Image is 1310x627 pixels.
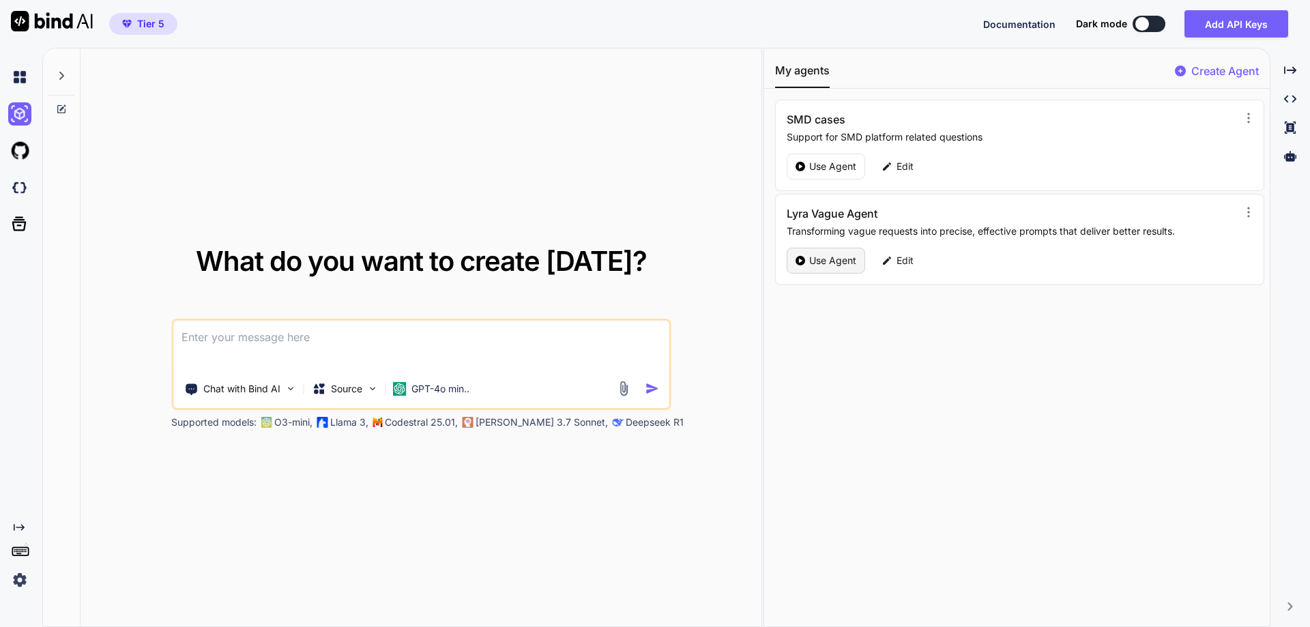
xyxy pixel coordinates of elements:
[1184,10,1288,38] button: Add API Keys
[11,11,93,31] img: Bind AI
[626,415,684,429] p: Deepseek R1
[787,111,1098,128] h3: SMD cases
[476,415,608,429] p: [PERSON_NAME] 3.7 Sonnet,
[809,160,856,173] p: Use Agent
[645,381,659,396] img: icon
[137,17,164,31] span: Tier 5
[897,254,914,267] p: Edit
[261,417,272,428] img: GPT-4
[203,382,280,396] p: Chat with Bind AI
[1076,17,1127,31] span: Dark mode
[274,415,312,429] p: O3-mini,
[331,382,362,396] p: Source
[775,62,830,88] button: My agents
[385,415,458,429] p: Codestral 25.01,
[330,415,368,429] p: Llama 3,
[8,176,31,199] img: darkCloudIdeIcon
[8,568,31,592] img: settings
[8,102,31,126] img: ai-studio
[196,244,647,278] span: What do you want to create [DATE]?
[109,13,177,35] button: premiumTier 5
[392,382,406,396] img: GPT-4o mini
[8,139,31,162] img: githubLight
[285,383,296,394] img: Pick Tools
[983,17,1056,31] button: Documentation
[787,224,1232,238] p: Transforming vague requests into precise, effective prompts that deliver better results.
[317,417,327,428] img: Llama2
[1191,63,1259,79] p: Create Agent
[366,383,378,394] img: Pick Models
[612,417,623,428] img: claude
[787,130,1232,144] p: Support for SMD platform related questions
[8,65,31,89] img: chat
[373,418,382,427] img: Mistral-AI
[171,415,257,429] p: Supported models:
[787,205,1098,222] h3: Lyra Vague Agent
[122,20,132,28] img: premium
[897,160,914,173] p: Edit
[462,417,473,428] img: claude
[983,18,1056,30] span: Documentation
[615,381,631,396] img: attachment
[809,254,856,267] p: Use Agent
[411,382,469,396] p: GPT-4o min..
